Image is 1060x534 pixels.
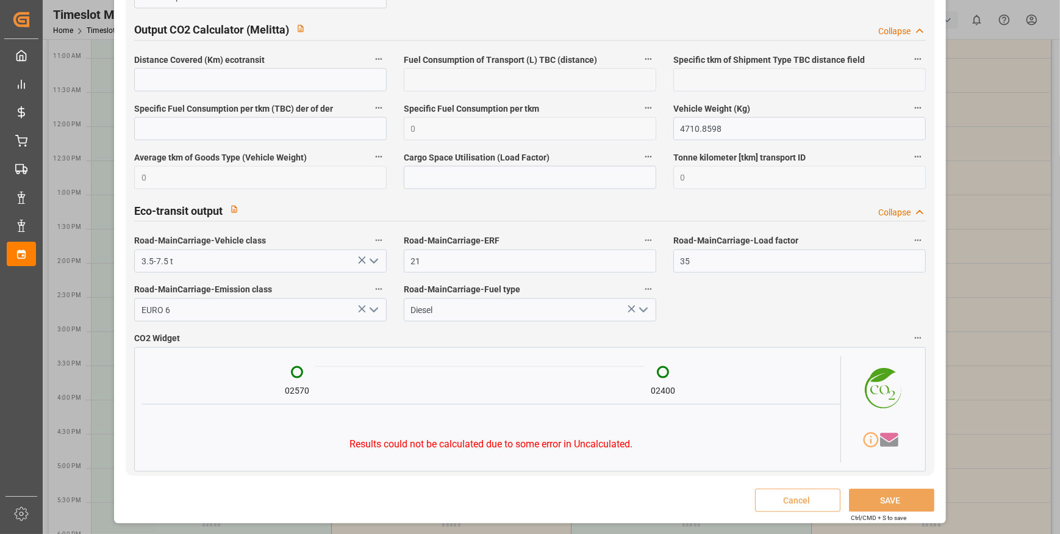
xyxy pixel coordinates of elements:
span: Fuel Consumption of Transport (L) TBC (distance) [404,54,597,67]
button: Specific tkm of Shipment Type TBC distance field [910,51,926,67]
button: Cancel [755,489,840,512]
button: open menu [364,301,382,320]
button: Distance Covered (Km) ecotransit [371,51,387,67]
button: Specific Fuel Consumption per tkm [640,100,656,116]
span: Cargo Space Utilisation (Load Factor) [404,151,550,164]
span: Average tkm of Goods Type (Vehicle Weight) [134,151,307,164]
button: Road-MainCarriage-Vehicle class [371,233,387,248]
span: Specific tkm of Shipment Type TBC distance field [673,54,865,67]
div: 02400 [651,384,675,397]
button: Road-MainCarriage-ERF [640,233,656,248]
button: Road-MainCarriage-Fuel type [640,281,656,297]
span: Road-MainCarriage-Fuel type [404,283,520,296]
button: Average tkm of Goods Type (Vehicle Weight) [371,149,387,165]
div: 02570 [285,384,309,397]
button: open menu [364,252,382,271]
button: Fuel Consumption of Transport (L) TBC (distance) [640,51,656,67]
span: Road-MainCarriage-Emission class [134,283,272,296]
button: Specific Fuel Consumption per tkm (TBC) der of der [371,100,387,116]
button: Vehicle Weight (Kg) [910,100,926,116]
button: open menu [633,301,651,320]
span: Distance Covered (Km) ecotransit [134,54,265,67]
span: Road-MainCarriage-Vehicle class [134,234,266,247]
span: Road-MainCarriage-Load factor [673,234,798,247]
div: Ctrl/CMD + S to save [851,513,906,522]
h2: Eco-transit output [134,203,223,219]
h2: Output CO2 Calculator (Melitta) [134,21,289,38]
span: Road-MainCarriage-ERF [404,234,500,247]
button: View description [289,17,312,40]
span: Specific Fuel Consumption per tkm [404,103,539,115]
button: SAVE [849,489,934,512]
img: CO2 [841,356,919,417]
div: Collapse [878,25,911,38]
button: View description [223,198,246,221]
span: Vehicle Weight (Kg) [673,103,750,115]
div: Collapse [878,206,911,219]
span: Tonne kilometer [tkm] transport ID [673,151,806,164]
span: CO2 Widget [134,332,180,345]
input: Type to search/select [134,298,387,322]
button: Tonne kilometer [tkm] transport ID [910,149,926,165]
button: Cargo Space Utilisation (Load Factor) [640,149,656,165]
button: CO2 Widget [910,330,926,346]
input: Type to search/select [134,250,387,273]
p: Results could not be calculated due to some error in Uncalculated . [141,437,840,452]
button: Road-MainCarriage-Load factor [910,233,926,248]
input: Type to search/select [404,298,656,322]
button: Road-MainCarriage-Emission class [371,281,387,297]
span: Specific Fuel Consumption per tkm (TBC) der of der [134,103,333,115]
